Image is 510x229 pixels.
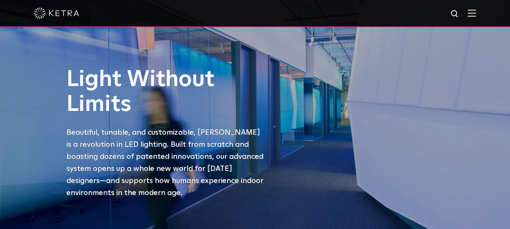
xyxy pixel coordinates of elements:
img: Hamburger%20Nav.svg [468,9,476,17]
span: —and supports how humans experience indoor environments in the modern age. [66,177,263,197]
img: search icon [450,9,460,19]
p: Beautiful, tunable, and customizable, [PERSON_NAME] is a revolution in LED lighting. Built from s... [66,126,267,199]
img: ketra-logo-2019-white [34,8,79,19]
h1: Light Without Limits [66,67,267,117]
